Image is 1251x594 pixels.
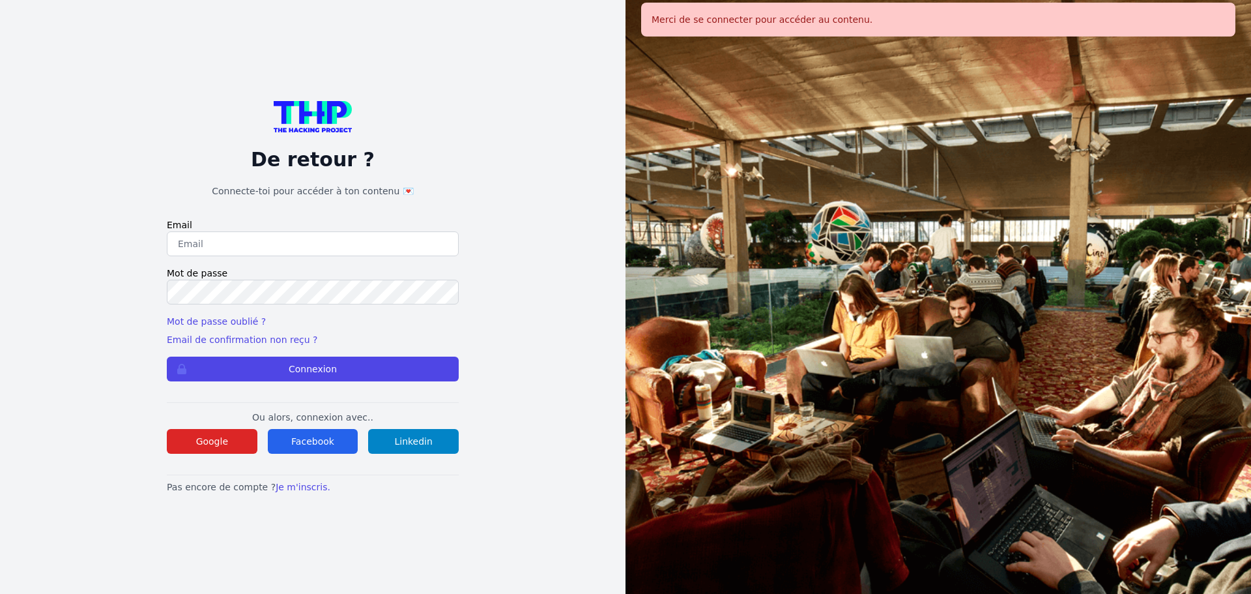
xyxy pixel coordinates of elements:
h1: Connecte-toi pour accéder à ton contenu 💌 [167,185,459,198]
button: Linkedin [368,429,459,454]
p: Ou alors, connexion avec.. [167,411,459,424]
a: Mot de passe oublié ? [167,316,266,327]
button: Google [167,429,257,454]
div: Merci de se connecter pour accéder au contenu. [641,3,1235,37]
label: Email [167,218,459,231]
p: Pas encore de compte ? [167,481,459,494]
input: Email [167,231,459,256]
button: Connexion [167,357,459,381]
label: Mot de passe [167,267,459,280]
p: De retour ? [167,148,459,171]
a: Email de confirmation non reçu ? [167,334,317,345]
a: Je m'inscris. [276,482,330,492]
img: logo [274,101,352,132]
button: Facebook [268,429,358,454]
